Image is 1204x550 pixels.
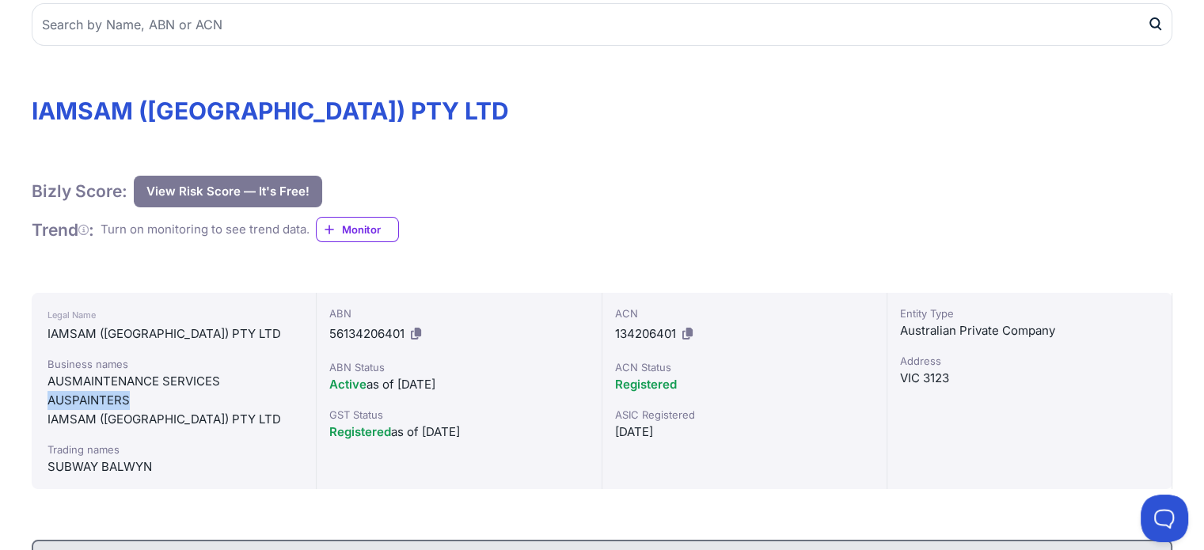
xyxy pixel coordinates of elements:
div: AUSPAINTERS [47,391,300,410]
div: as of [DATE] [329,375,588,394]
div: Turn on monitoring to see trend data. [101,221,310,239]
div: ABN Status [329,359,588,375]
button: View Risk Score — It's Free! [134,176,322,207]
h1: Bizly Score: [32,180,127,202]
div: Business names [47,356,300,372]
span: 134206401 [615,326,676,341]
span: 56134206401 [329,326,404,341]
h1: Trend : [32,219,94,241]
span: Registered [329,424,391,439]
div: [DATE] [615,423,874,442]
div: ACN Status [615,359,874,375]
span: Registered [615,377,677,392]
a: Monitor [316,217,399,242]
iframe: Toggle Customer Support [1141,495,1188,542]
div: as of [DATE] [329,423,588,442]
div: VIC 3123 [900,369,1159,388]
div: AUSMAINTENANCE SERVICES [47,372,300,391]
div: Legal Name [47,305,300,324]
div: Australian Private Company [900,321,1159,340]
span: Active [329,377,367,392]
span: Monitor [342,222,398,237]
div: ACN [615,305,874,321]
div: GST Status [329,407,588,423]
div: IAMSAM ([GEOGRAPHIC_DATA]) PTY LTD [47,324,300,343]
div: ASIC Registered [615,407,874,423]
div: Entity Type [900,305,1159,321]
div: Address [900,353,1159,369]
input: Search by Name, ABN or ACN [32,3,1172,46]
div: IAMSAM ([GEOGRAPHIC_DATA]) PTY LTD [47,410,300,429]
div: SUBWAY BALWYN [47,457,300,476]
h1: IAMSAM ([GEOGRAPHIC_DATA]) PTY LTD [32,97,1172,125]
div: Trading names [47,442,300,457]
div: ABN [329,305,588,321]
